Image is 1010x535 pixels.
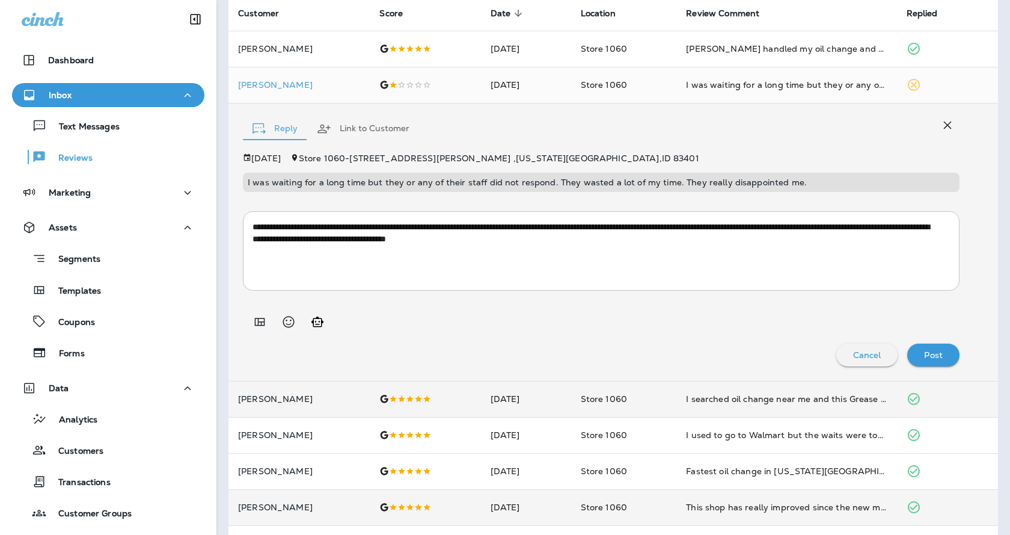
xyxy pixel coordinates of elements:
p: [PERSON_NAME] [238,80,360,90]
p: [PERSON_NAME] [238,44,360,54]
button: Analytics [12,406,204,431]
td: [DATE] [481,67,571,103]
button: Coupons [12,309,204,334]
p: [DATE] [251,153,281,163]
span: Store 1060 [581,43,627,54]
p: Customers [46,446,103,457]
p: Segments [46,254,100,266]
button: Link to Customer [307,107,419,150]
p: Post [924,350,943,360]
button: Inbox [12,83,204,107]
span: Location [581,8,616,19]
button: Add in a premade template [248,310,272,334]
td: [DATE] [481,489,571,525]
span: Review Comment [686,8,759,19]
p: Inbox [49,90,72,100]
span: Replied [907,8,953,19]
button: Customers [12,438,204,463]
div: Fastest oil change in Idaho Falls. I was back on the road in 12 minutes. [686,465,887,477]
button: Text Messages [12,113,204,138]
p: [PERSON_NAME] [238,466,360,476]
p: Dashboard [48,55,94,65]
button: Customer Groups [12,500,204,525]
button: Marketing [12,181,204,205]
p: Transactions [46,477,111,489]
p: Forms [47,348,85,360]
div: Nate handled my oil change and walked me through the checklist. Friendly and professional. [686,43,887,55]
td: [DATE] [481,453,571,489]
span: Store 1060 [581,430,627,441]
button: Cancel [836,344,898,366]
td: [DATE] [481,31,571,67]
span: Store 1060 - [STREET_ADDRESS][PERSON_NAME] , [US_STATE][GEOGRAPHIC_DATA] , ID 83401 [299,153,699,164]
span: Store 1060 [581,394,627,404]
p: [PERSON_NAME] [238,503,360,512]
button: Dashboard [12,48,204,72]
span: Location [581,8,631,19]
td: [DATE] [481,417,571,453]
div: I used to go to Walmart but the waits were too long. Grease Monkey had me finished in 10 minutes. [686,429,887,441]
button: Transactions [12,469,204,494]
span: Score [379,8,403,19]
span: Store 1060 [581,502,627,513]
span: Review Comment [686,8,775,19]
p: Reviews [46,153,93,164]
span: Customer [238,8,295,19]
button: Generate AI response [305,310,329,334]
p: Customer Groups [46,509,132,520]
button: Collapse Sidebar [179,7,212,31]
p: [PERSON_NAME] [238,394,360,404]
button: Post [907,344,959,366]
div: I searched oil change near me and this Grease Monkey was first. They lived up to the good reviews. [686,393,887,405]
span: Store 1060 [581,466,627,477]
span: Date [491,8,511,19]
button: Reply [243,107,307,150]
button: Templates [12,277,204,303]
p: Analytics [47,415,97,426]
span: Date [491,8,527,19]
p: Data [49,383,69,393]
div: Click to view Customer Drawer [238,80,360,90]
button: Reviews [12,144,204,170]
p: Coupons [46,317,95,329]
p: Templates [46,286,101,297]
span: Replied [907,8,938,19]
p: Assets [49,223,77,232]
p: [PERSON_NAME] [238,430,360,440]
p: Cancel [853,350,881,360]
p: Marketing [49,188,91,197]
p: Text Messages [47,122,120,133]
span: Score [379,8,418,19]
button: Assets [12,215,204,240]
button: Forms [12,340,204,365]
div: This shop has really improved since the new manager took over. You can feel the difference. [686,501,887,513]
button: Select an emoji [277,310,301,334]
button: Data [12,376,204,400]
span: Store 1060 [581,79,627,90]
button: Segments [12,246,204,271]
div: I was waiting for a long time but they or any of their staff did not respond. They wasted a lot o... [686,79,887,91]
p: I was waiting for a long time but they or any of their staff did not respond. They wasted a lot o... [248,178,955,187]
td: [DATE] [481,381,571,417]
span: Customer [238,8,279,19]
